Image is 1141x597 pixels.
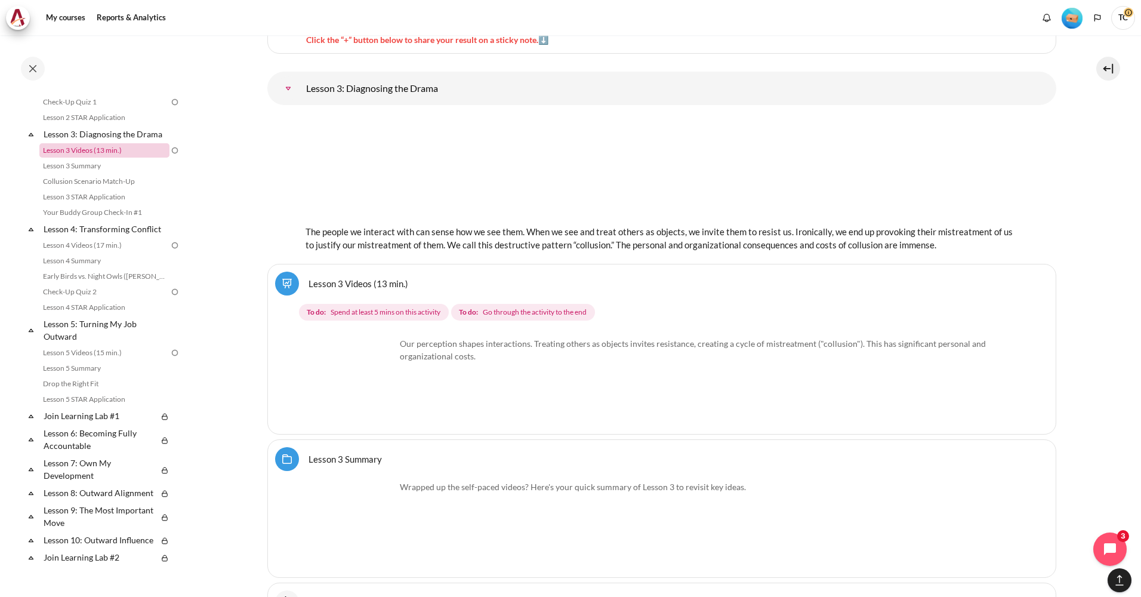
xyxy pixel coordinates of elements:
[25,487,37,499] span: Collapse
[1088,9,1106,27] button: Languages
[39,238,169,253] a: Lesson 4 Videos (17 min.)
[331,307,440,318] span: Spend at least 5 mins on this activity
[25,552,37,564] span: Collapse
[42,549,158,565] a: Join Learning Lab #2
[25,510,37,522] span: Collapse
[39,174,169,189] a: Collusion Scenario Match-Up
[42,485,158,501] a: Lesson 8: Outward Alignment
[39,377,169,391] a: Drop the Right Fit
[309,278,408,289] a: Lesson 3 Videos (13 min.)
[42,316,169,344] a: Lesson 5: Turning My Job Outward
[10,9,26,27] img: Architeck
[42,126,169,142] a: Lesson 3: Diagnosing the Drama
[39,285,169,299] a: Check-Up Quiz 2
[307,307,326,318] strong: To do:
[1062,8,1083,29] img: Level #1
[25,463,37,475] span: Collapse
[39,300,169,315] a: Lesson 4 STAR Application
[1062,7,1083,29] div: Level #1
[306,481,1017,493] p: Wrapped up the self-paced videos? Here's your quick summary of Lesson 3 to revisit key ideas.
[306,35,548,45] span: Click the “+” button below to share your result on a sticky note.⬇️
[1057,7,1087,29] a: Level #1
[39,110,169,125] a: Lesson 2 STAR Application
[169,97,180,107] img: To do
[169,347,180,358] img: To do
[42,502,158,531] a: Lesson 9: The Most Important Move
[169,145,180,156] img: To do
[42,455,158,484] a: Lesson 7: Own My Development
[42,408,158,424] a: Join Learning Lab #1
[169,287,180,297] img: To do
[39,392,169,407] a: Lesson 5 STAR Application
[25,128,37,140] span: Collapse
[39,190,169,204] a: Lesson 3 STAR Application
[25,223,37,235] span: Collapse
[483,307,587,318] span: Go through the activity to the end
[299,301,1029,323] div: Completion requirements for Lesson 3 Videos (13 min.)
[25,534,37,546] span: Collapse
[25,324,37,336] span: Collapse
[42,221,169,237] a: Lesson 4: Transforming Conflict
[39,159,169,173] a: Lesson 3 Summary
[276,76,300,100] a: Lesson 3: Diagnosing the Drama
[6,6,36,30] a: Architeck Architeck
[306,337,396,427] img: xf
[306,481,396,570] img: retg
[459,307,478,318] strong: To do:
[1038,9,1056,27] div: Show notification window with no new notifications
[92,6,170,30] a: Reports & Analytics
[42,6,90,30] a: My courses
[39,143,169,158] a: Lesson 3 Videos (13 min.)
[306,115,1018,252] div: The people we interact with can sense how we see them. When we see and treat others as objects, w...
[39,361,169,376] a: Lesson 5 Summary
[306,115,1000,223] img: 3
[39,254,169,268] a: Lesson 4 Summary
[1111,6,1135,30] a: User menu
[1108,568,1131,592] button: [[backtotopbutton]]
[25,433,37,445] span: Collapse
[1111,6,1135,30] span: TC
[39,95,169,109] a: Check-Up Quiz 1
[309,453,382,464] a: Lesson 3 Summary
[25,410,37,422] span: Collapse
[42,425,158,454] a: Lesson 6: Becoming Fully Accountable
[169,240,180,251] img: To do
[39,205,169,220] a: Your Buddy Group Check-In #1
[39,269,169,284] a: Early Birds vs. Night Owls ([PERSON_NAME]'s Story)
[39,346,169,360] a: Lesson 5 Videos (15 min.)
[42,532,158,548] a: Lesson 10: Outward Influence
[306,337,1017,362] p: Our perception shapes interactions. Treating others as objects invites resistance, creating a cyc...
